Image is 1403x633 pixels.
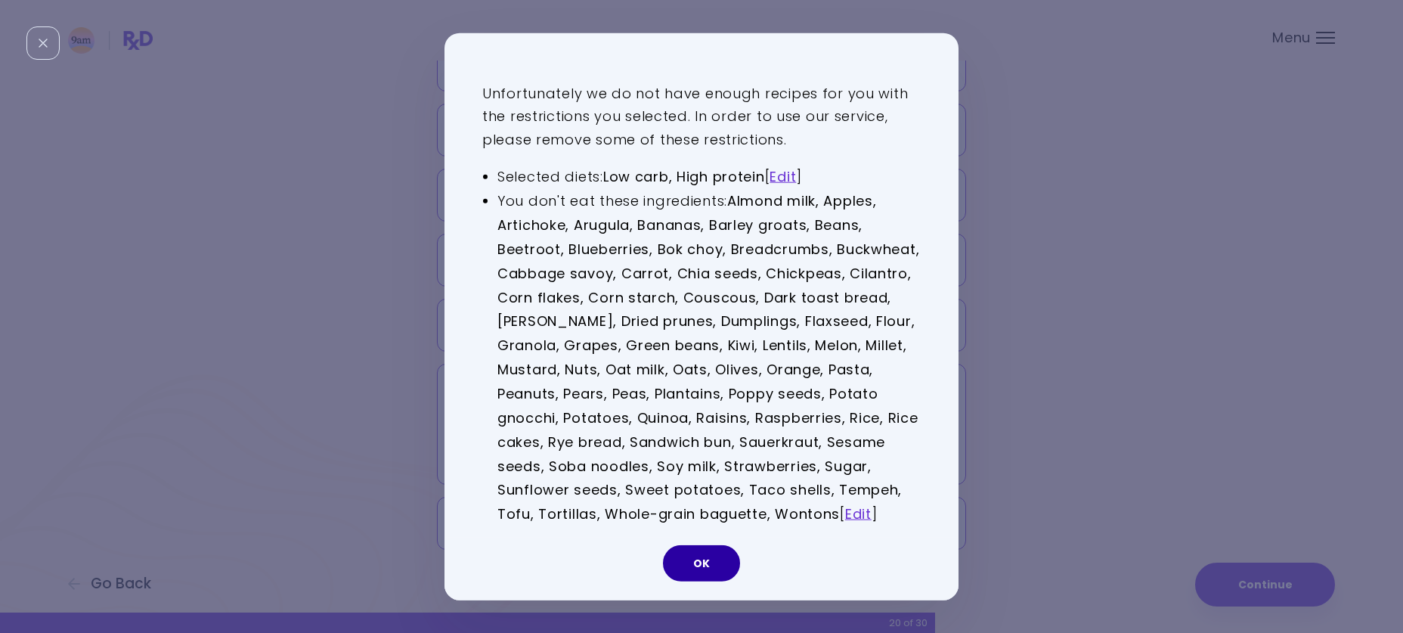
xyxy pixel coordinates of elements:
li: You don't eat these ingredients: [ ] [497,189,921,526]
a: Edit [845,504,872,523]
li: Selected diets: [ ] [497,165,921,189]
button: OK [663,545,740,582]
p: Unfortunately we do not have enough recipes for you with the restrictions you selected. In order ... [482,82,921,151]
strong: Almond milk, Apples, Artichoke, Arugula, Bananas, Barley groats, Beans, Beetroot, Blueberries, Bo... [497,191,919,523]
div: Close [26,26,60,60]
a: Edit [770,167,796,186]
strong: Low carb, High protein [603,167,765,186]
